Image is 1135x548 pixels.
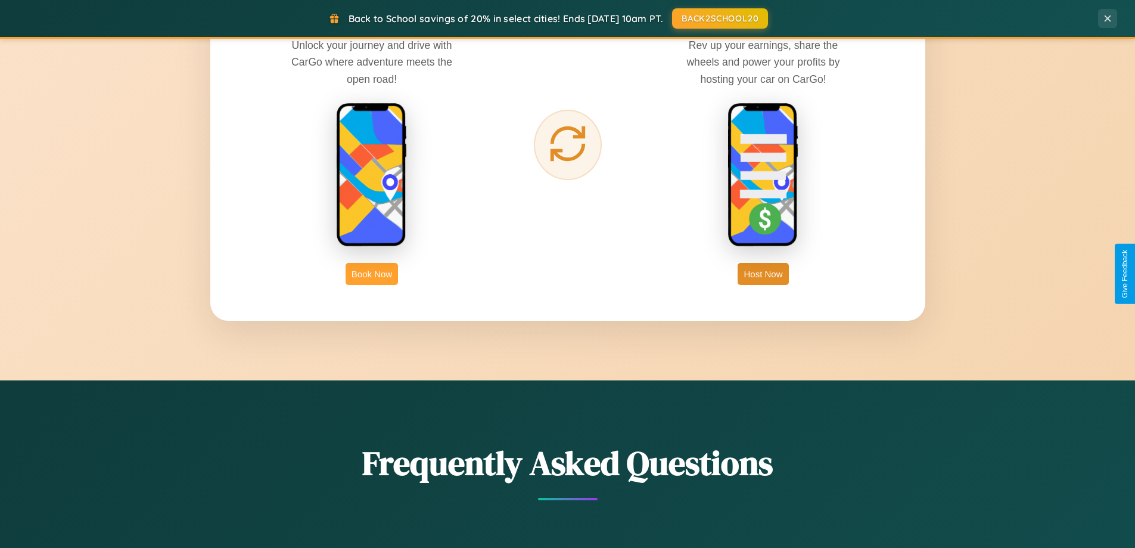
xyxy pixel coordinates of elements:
p: Rev up your earnings, share the wheels and power your profits by hosting your car on CarGo! [674,37,853,87]
button: Book Now [346,263,398,285]
p: Unlock your journey and drive with CarGo where adventure meets the open road! [282,37,461,87]
img: host phone [727,103,799,248]
button: BACK2SCHOOL20 [672,8,768,29]
div: Give Feedback [1121,250,1129,298]
span: Back to School savings of 20% in select cities! Ends [DATE] 10am PT. [349,13,663,24]
h2: Frequently Asked Questions [210,440,925,486]
img: rent phone [336,103,408,248]
button: Host Now [738,263,788,285]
